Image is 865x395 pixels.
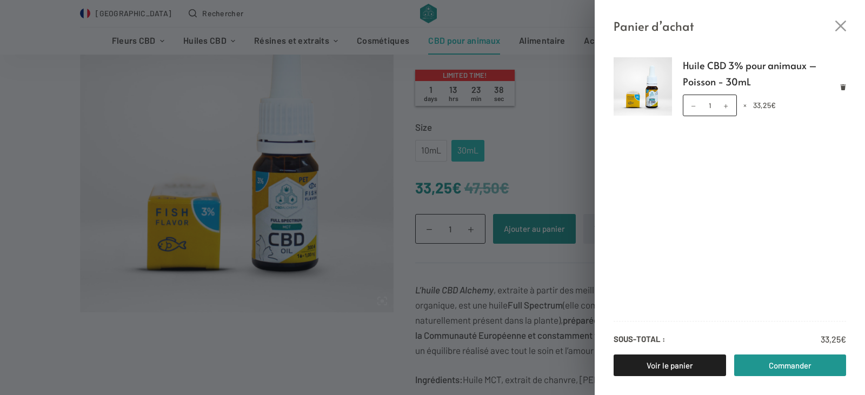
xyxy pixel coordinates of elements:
strong: Sous-total : [614,332,665,346]
a: Voir le panier [614,354,726,376]
input: Quantité de produits [683,95,737,116]
a: Huile CBD 3% pour animaux – Poisson - 30mL [683,57,847,89]
bdi: 33,25 [753,101,776,110]
span: × [743,101,747,110]
a: Retirer Huile CBD 3% pour animaux – Poisson - 30mL du panier [840,84,846,90]
span: € [771,101,776,110]
bdi: 33,25 [821,334,846,344]
button: Fermer le tiroir du panier [835,21,846,31]
a: Commander [734,354,847,376]
span: Panier d’achat [614,16,694,36]
span: € [841,334,846,344]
